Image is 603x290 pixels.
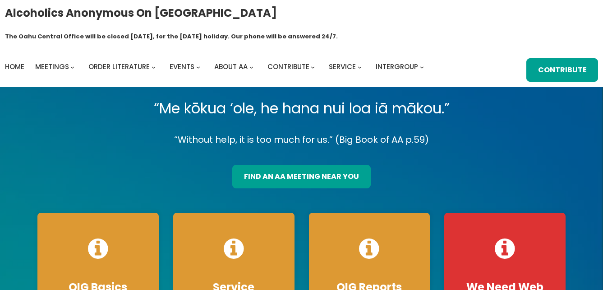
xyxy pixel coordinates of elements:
span: Meetings [35,62,69,71]
a: Events [170,61,194,73]
button: Service submenu [358,65,362,69]
nav: Intergroup [5,61,427,73]
a: Meetings [35,61,69,73]
button: About AA submenu [249,65,253,69]
span: Order Literature [88,62,150,71]
span: Service [329,62,356,71]
a: find an aa meeting near you [232,165,370,188]
span: About AA [214,62,248,71]
a: Service [329,61,356,73]
button: Intergroup submenu [420,65,424,69]
span: Intergroup [376,62,418,71]
button: Contribute submenu [311,65,315,69]
a: Contribute [526,58,598,82]
a: Alcoholics Anonymous on [GEOGRAPHIC_DATA] [5,3,277,23]
p: “Without help, it is too much for us.” (Big Book of AA p.59) [30,132,573,148]
span: Contribute [267,62,309,71]
h1: The Oahu Central Office will be closed [DATE], for the [DATE] holiday. Our phone will be answered... [5,32,338,41]
span: Events [170,62,194,71]
span: Home [5,62,24,71]
a: Home [5,61,24,73]
a: Contribute [267,61,309,73]
a: Intergroup [376,61,418,73]
button: Order Literature submenu [152,65,156,69]
a: About AA [214,61,248,73]
button: Meetings submenu [70,65,74,69]
p: “Me kōkua ‘ole, he hana nui loa iā mākou.” [30,96,573,121]
button: Events submenu [196,65,200,69]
